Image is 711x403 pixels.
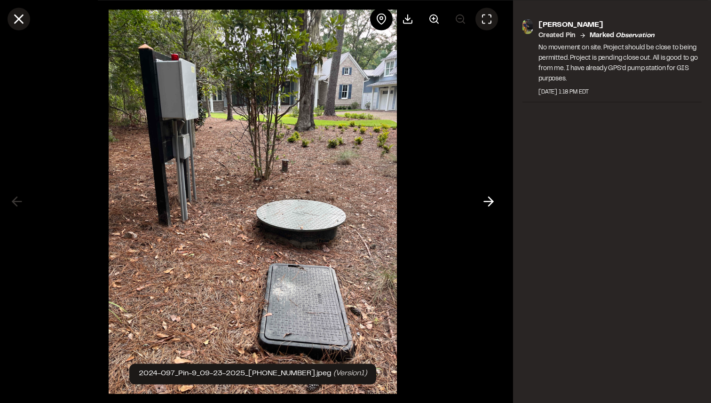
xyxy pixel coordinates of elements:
button: Toggle Fullscreen [475,8,498,30]
button: Next photo [477,190,500,213]
button: Close modal [8,8,30,30]
p: Marked [590,30,654,40]
p: Created Pin [538,30,576,40]
div: View pin on map [370,8,393,30]
button: Zoom in [423,8,445,30]
em: observation [616,32,654,38]
div: [DATE] 1:18 PM EDT [538,87,702,96]
p: [PERSON_NAME] [538,19,702,30]
p: No movement on site. Project should be close to being permitted. Project is pending close out. Al... [538,42,702,84]
img: photo [522,19,533,34]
